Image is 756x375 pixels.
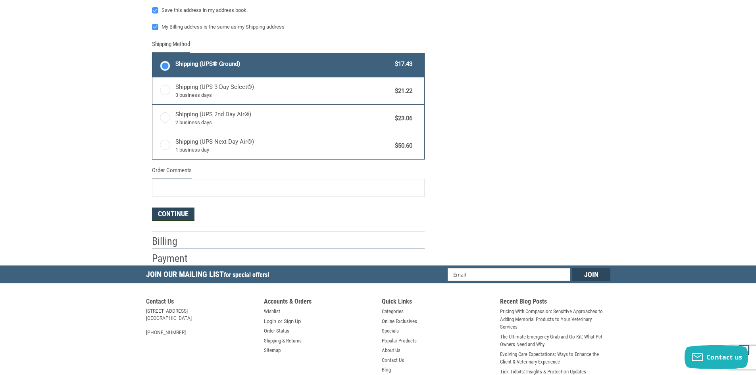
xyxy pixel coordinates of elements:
span: 3 business days [175,91,391,99]
legend: Shipping Method [152,40,190,53]
h2: Payment [152,252,198,265]
a: The Ultimate Emergency Grab-and-Go Kit: What Pet Owners Need and Why [500,333,610,348]
span: 2 business days [175,119,391,127]
input: Join [572,268,610,281]
legend: Order Comments [152,166,192,179]
label: My Billing address is the same as my Shipping address [152,24,425,30]
a: Wishlist [264,308,280,315]
a: Online Exclusives [382,317,417,325]
h5: Accounts & Orders [264,298,374,308]
a: Shipping & Returns [264,337,302,345]
span: Shipping (UPS 2nd Day Air®) [175,110,391,127]
a: Popular Products [382,337,417,345]
span: $23.06 [391,114,413,123]
a: Order Status [264,327,289,335]
a: Specials [382,327,399,335]
h2: Billing [152,235,198,248]
span: Shipping (UPS® Ground) [175,60,391,69]
a: Sign Up [284,317,301,325]
h5: Contact Us [146,298,256,308]
span: 1 business day [175,146,391,154]
span: Shipping (UPS 3-Day Select®) [175,83,391,99]
span: $21.22 [391,87,413,96]
a: Evolving Care Expectations: Ways to Enhance the Client & Veterinary Experience [500,350,610,366]
button: Contact us [685,345,748,369]
a: Categories [382,308,404,315]
span: Contact us [706,353,743,362]
a: Login [264,317,276,325]
a: Pricing With Compassion: Sensitive Approaches to Adding Memorial Products to Your Veterinary Serv... [500,308,610,331]
span: for special offers! [224,271,269,279]
h5: Recent Blog Posts [500,298,610,308]
h5: Join Our Mailing List [146,265,273,286]
span: $17.43 [391,60,413,69]
button: Continue [152,208,194,221]
span: $50.60 [391,141,413,150]
a: Blog [382,366,391,374]
span: Shipping (UPS Next Day Air®) [175,137,391,154]
a: Sitemap [264,346,281,354]
address: [STREET_ADDRESS] [GEOGRAPHIC_DATA] [PHONE_NUMBER] [146,308,256,336]
span: or [273,317,287,325]
a: About Us [382,346,400,354]
input: Email [448,268,570,281]
h5: Quick Links [382,298,492,308]
label: Save this address in my address book. [152,7,425,13]
a: Contact Us [382,356,404,364]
